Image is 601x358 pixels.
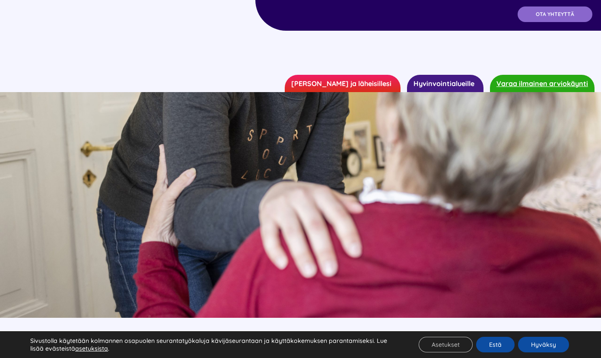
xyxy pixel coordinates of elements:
span: OTA YHTEYTTÄ [536,11,574,17]
p: Sivustolla käytetään kolmannen osapuolen seurantatyökaluja kävijäseurantaan ja käyttäkokemuksen p... [30,337,399,352]
button: Asetukset [419,337,473,352]
button: asetuksista [75,345,108,352]
button: Estä [476,337,515,352]
a: OTA YHTEYTTÄ [518,6,592,22]
a: Varaa ilmainen arviokäynti [490,75,595,92]
a: [PERSON_NAME] ja läheisillesi [285,75,401,92]
button: Hyväksy [518,337,569,352]
a: Hyvinvointialueille [407,75,483,92]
